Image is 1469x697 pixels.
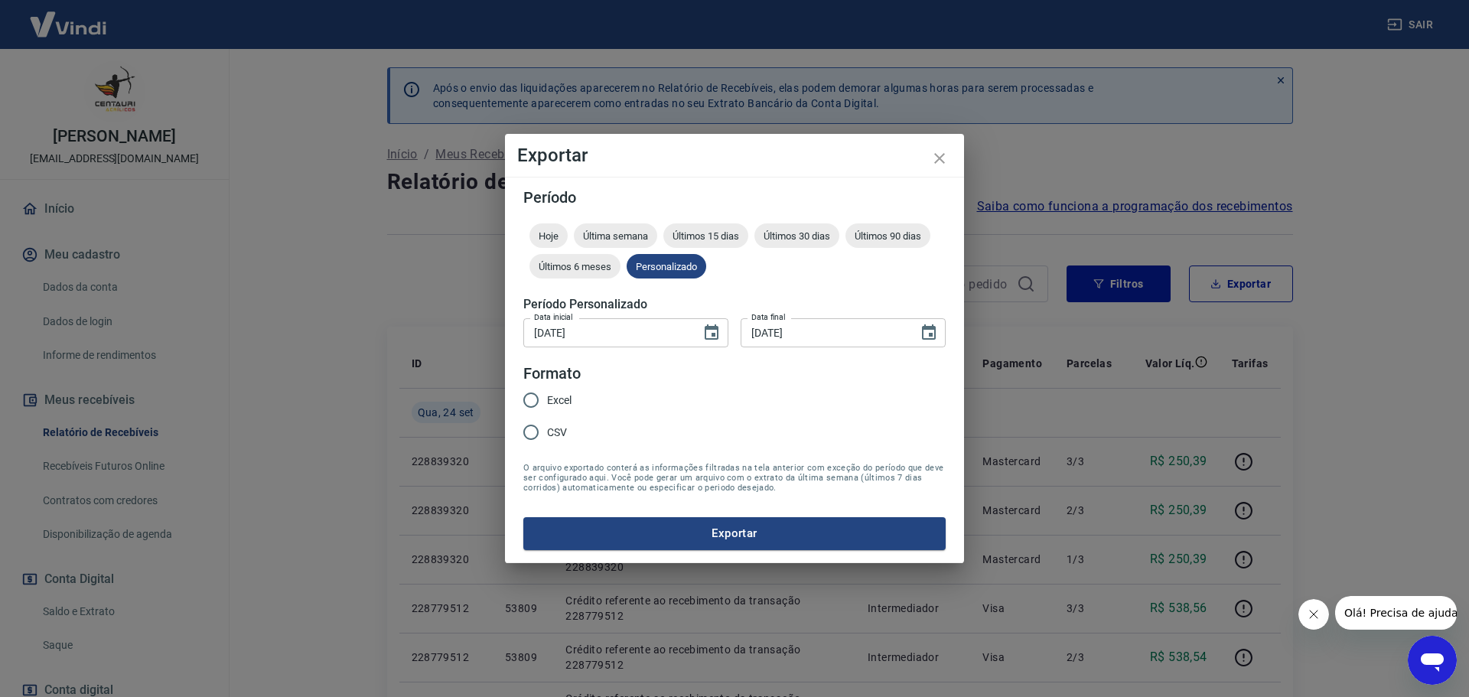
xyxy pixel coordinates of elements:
label: Data inicial [534,311,573,323]
span: Últimos 30 dias [754,230,839,242]
span: CSV [547,425,567,441]
span: Olá! Precisa de ajuda? [9,11,129,23]
iframe: Mensagem da empresa [1335,596,1457,630]
span: Últimos 90 dias [845,230,930,242]
h4: Exportar [517,146,952,164]
iframe: Fechar mensagem [1298,599,1329,630]
button: Exportar [523,517,946,549]
span: Personalizado [627,261,706,272]
button: close [921,140,958,177]
span: O arquivo exportado conterá as informações filtradas na tela anterior com exceção do período que ... [523,463,946,493]
span: Hoje [529,230,568,242]
div: Última semana [574,223,657,248]
iframe: Botão para abrir a janela de mensagens [1408,636,1457,685]
div: Últimos 6 meses [529,254,620,278]
input: DD/MM/YYYY [741,318,907,347]
input: DD/MM/YYYY [523,318,690,347]
div: Hoje [529,223,568,248]
button: Choose date, selected date is 23 de set de 2025 [696,318,727,348]
div: Últimos 90 dias [845,223,930,248]
div: Últimos 30 dias [754,223,839,248]
h5: Período Personalizado [523,297,946,312]
span: Últimos 6 meses [529,261,620,272]
label: Data final [751,311,786,323]
button: Choose date, selected date is 24 de set de 2025 [914,318,944,348]
h5: Período [523,190,946,205]
legend: Formato [523,363,581,385]
span: Últimos 15 dias [663,230,748,242]
div: Últimos 15 dias [663,223,748,248]
span: Última semana [574,230,657,242]
div: Personalizado [627,254,706,278]
span: Excel [547,392,572,409]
